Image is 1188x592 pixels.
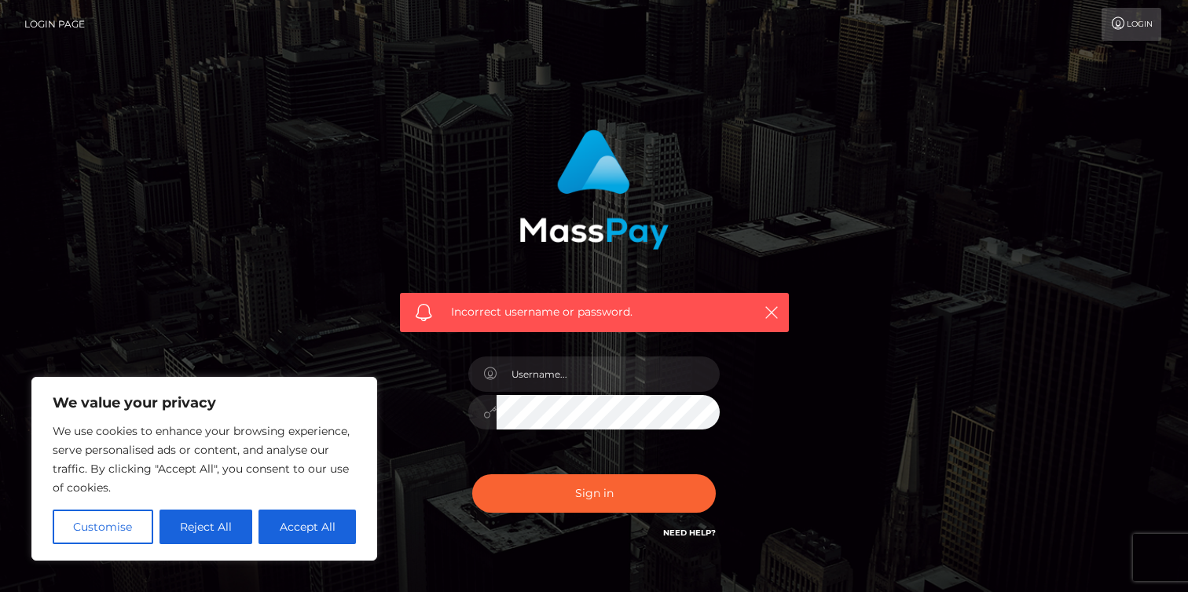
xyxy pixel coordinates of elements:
[519,130,669,250] img: MassPay Login
[472,474,716,513] button: Sign in
[31,377,377,561] div: We value your privacy
[159,510,253,544] button: Reject All
[451,304,738,320] span: Incorrect username or password.
[53,510,153,544] button: Customise
[53,393,356,412] p: We value your privacy
[663,528,716,538] a: Need Help?
[1102,8,1161,41] a: Login
[53,422,356,497] p: We use cookies to enhance your browsing experience, serve personalised ads or content, and analys...
[258,510,356,544] button: Accept All
[24,8,85,41] a: Login Page
[497,356,720,392] input: Username...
